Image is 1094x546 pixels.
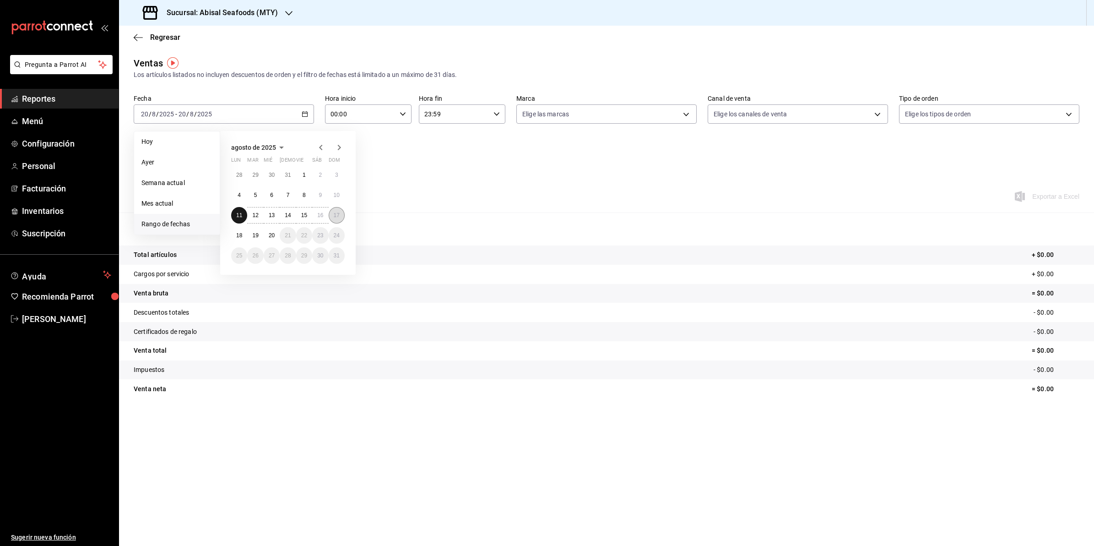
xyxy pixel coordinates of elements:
abbr: 12 de agosto de 2025 [252,212,258,218]
abbr: miércoles [264,157,272,167]
button: 31 de agosto de 2025 [329,247,345,264]
input: -- [178,110,186,118]
abbr: 25 de agosto de 2025 [236,252,242,259]
abbr: 16 de agosto de 2025 [317,212,323,218]
button: 29 de agosto de 2025 [296,247,312,264]
span: Configuración [22,137,111,150]
span: / [194,110,197,118]
input: ---- [197,110,212,118]
abbr: 19 de agosto de 2025 [252,232,258,239]
abbr: 14 de agosto de 2025 [285,212,291,218]
span: Semana actual [141,178,212,188]
button: 20 de agosto de 2025 [264,227,280,244]
button: 23 de agosto de 2025 [312,227,328,244]
p: + $0.00 [1032,250,1079,260]
button: 19 de agosto de 2025 [247,227,263,244]
span: Personal [22,160,111,172]
button: 4 de agosto de 2025 [231,187,247,203]
input: -- [141,110,149,118]
span: [PERSON_NAME] [22,313,111,325]
button: 28 de julio de 2025 [231,167,247,183]
button: 29 de julio de 2025 [247,167,263,183]
abbr: 31 de agosto de 2025 [334,252,340,259]
button: 5 de agosto de 2025 [247,187,263,203]
button: 12 de agosto de 2025 [247,207,263,224]
abbr: 28 de agosto de 2025 [285,252,291,259]
abbr: 11 de agosto de 2025 [236,212,242,218]
button: 2 de agosto de 2025 [312,167,328,183]
abbr: viernes [296,157,303,167]
span: Mes actual [141,199,212,208]
abbr: 3 de agosto de 2025 [335,172,338,178]
button: 30 de julio de 2025 [264,167,280,183]
span: agosto de 2025 [231,144,276,151]
span: / [186,110,189,118]
button: 31 de julio de 2025 [280,167,296,183]
abbr: 28 de julio de 2025 [236,172,242,178]
button: 18 de agosto de 2025 [231,227,247,244]
button: 11 de agosto de 2025 [231,207,247,224]
span: Rango de fechas [141,219,212,229]
abbr: 8 de agosto de 2025 [303,192,306,198]
label: Marca [516,95,697,102]
p: = $0.00 [1032,289,1079,298]
abbr: 4 de agosto de 2025 [238,192,241,198]
p: - $0.00 [1034,365,1079,375]
span: Elige los canales de venta [714,109,787,119]
button: Pregunta a Parrot AI [10,55,113,74]
p: - $0.00 [1034,327,1079,337]
button: 17 de agosto de 2025 [329,207,345,224]
button: 28 de agosto de 2025 [280,247,296,264]
abbr: domingo [329,157,340,167]
abbr: 2 de agosto de 2025 [319,172,322,178]
abbr: 30 de julio de 2025 [269,172,275,178]
abbr: 7 de agosto de 2025 [287,192,290,198]
abbr: 1 de agosto de 2025 [303,172,306,178]
span: Recomienda Parrot [22,290,111,303]
button: 22 de agosto de 2025 [296,227,312,244]
button: 27 de agosto de 2025 [264,247,280,264]
button: Regresar [134,33,180,42]
abbr: sábado [312,157,322,167]
p: Impuestos [134,365,164,375]
abbr: 30 de agosto de 2025 [317,252,323,259]
abbr: 9 de agosto de 2025 [319,192,322,198]
span: Elige los tipos de orden [905,109,971,119]
abbr: 20 de agosto de 2025 [269,232,275,239]
p: = $0.00 [1032,384,1079,394]
abbr: 21 de agosto de 2025 [285,232,291,239]
button: agosto de 2025 [231,142,287,153]
button: 13 de agosto de 2025 [264,207,280,224]
abbr: martes [247,157,258,167]
abbr: 29 de julio de 2025 [252,172,258,178]
abbr: 27 de agosto de 2025 [269,252,275,259]
span: Hoy [141,137,212,147]
button: 24 de agosto de 2025 [329,227,345,244]
p: Cargos por servicio [134,269,190,279]
button: 6 de agosto de 2025 [264,187,280,203]
span: Ayuda [22,269,99,280]
p: Resumen [134,224,1079,235]
abbr: 29 de agosto de 2025 [301,252,307,259]
label: Tipo de orden [899,95,1079,102]
label: Fecha [134,95,314,102]
span: - [175,110,177,118]
button: 10 de agosto de 2025 [329,187,345,203]
label: Hora inicio [325,95,412,102]
span: Ayer [141,158,212,167]
abbr: 23 de agosto de 2025 [317,232,323,239]
abbr: 17 de agosto de 2025 [334,212,340,218]
span: Menú [22,115,111,127]
button: open_drawer_menu [101,24,108,31]
button: 3 de agosto de 2025 [329,167,345,183]
button: 25 de agosto de 2025 [231,247,247,264]
span: Suscripción [22,227,111,240]
span: Regresar [150,33,180,42]
button: 1 de agosto de 2025 [296,167,312,183]
button: Tooltip marker [167,57,179,69]
button: 15 de agosto de 2025 [296,207,312,224]
span: Facturación [22,182,111,195]
p: Venta neta [134,384,166,394]
p: + $0.00 [1032,269,1079,279]
span: / [149,110,152,118]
